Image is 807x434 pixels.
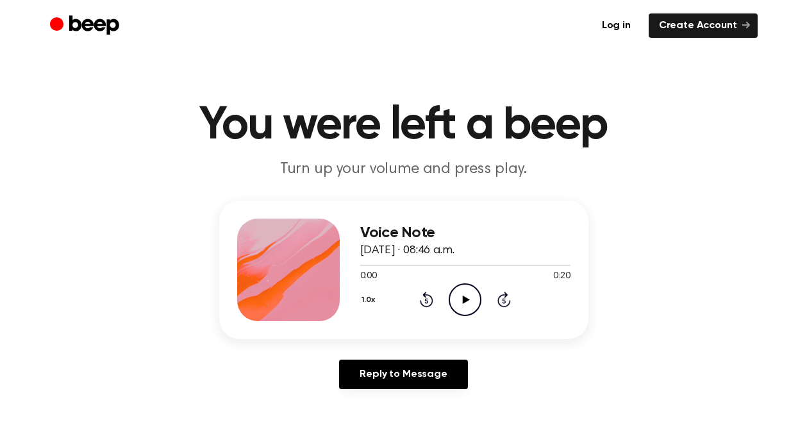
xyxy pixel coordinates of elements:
[50,13,122,38] a: Beep
[158,159,650,180] p: Turn up your volume and press play.
[360,270,377,283] span: 0:00
[360,224,570,242] h3: Voice Note
[592,13,641,38] a: Log in
[553,270,570,283] span: 0:20
[339,360,467,389] a: Reply to Message
[76,103,732,149] h1: You were left a beep
[360,245,454,256] span: [DATE] · 08:46 a.m.
[360,289,380,311] button: 1.0x
[649,13,758,38] a: Create Account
